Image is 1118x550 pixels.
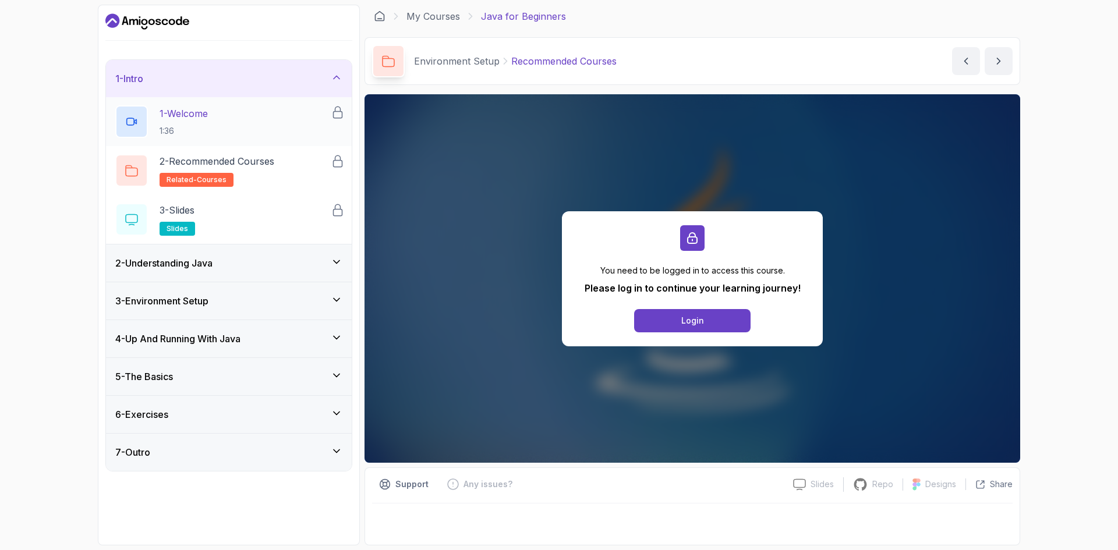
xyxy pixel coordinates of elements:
[106,396,352,433] button: 6-Exercises
[106,282,352,320] button: 3-Environment Setup
[634,309,751,332] button: Login
[106,434,352,471] button: 7-Outro
[115,407,168,421] h3: 6 - Exercises
[374,10,385,22] a: Dashboard
[115,203,342,236] button: 3-Slidesslides
[372,475,436,494] button: Support button
[925,478,956,490] p: Designs
[160,107,208,120] p: 1 - Welcome
[167,224,188,233] span: slides
[115,445,150,459] h3: 7 - Outro
[952,47,980,75] button: previous content
[990,478,1013,490] p: Share
[115,256,213,270] h3: 2 - Understanding Java
[464,478,512,490] p: Any issues?
[106,60,352,97] button: 1-Intro
[115,72,143,86] h3: 1 - Intro
[965,478,1013,490] button: Share
[106,320,352,357] button: 4-Up And Running With Java
[406,9,460,23] a: My Courses
[106,358,352,395] button: 5-The Basics
[160,125,208,137] p: 1:36
[481,9,566,23] p: Java for Beginners
[395,478,429,490] p: Support
[115,105,342,138] button: 1-Welcome1:36
[681,315,704,327] div: Login
[106,244,352,282] button: 2-Understanding Java
[511,54,617,68] p: Recommended Courses
[115,332,240,346] h3: 4 - Up And Running With Java
[105,12,189,31] a: Dashboard
[167,175,227,184] span: related-courses
[160,203,194,217] p: 3 - Slides
[585,281,801,295] p: Please log in to continue your learning journey!
[985,47,1013,75] button: next content
[585,265,801,276] p: You need to be logged in to access this course.
[811,478,834,490] p: Slides
[115,154,342,187] button: 2-Recommended Coursesrelated-courses
[160,154,274,168] p: 2 - Recommended Courses
[872,478,893,490] p: Repo
[115,294,208,308] h3: 3 - Environment Setup
[414,54,500,68] p: Environment Setup
[115,370,173,384] h3: 5 - The Basics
